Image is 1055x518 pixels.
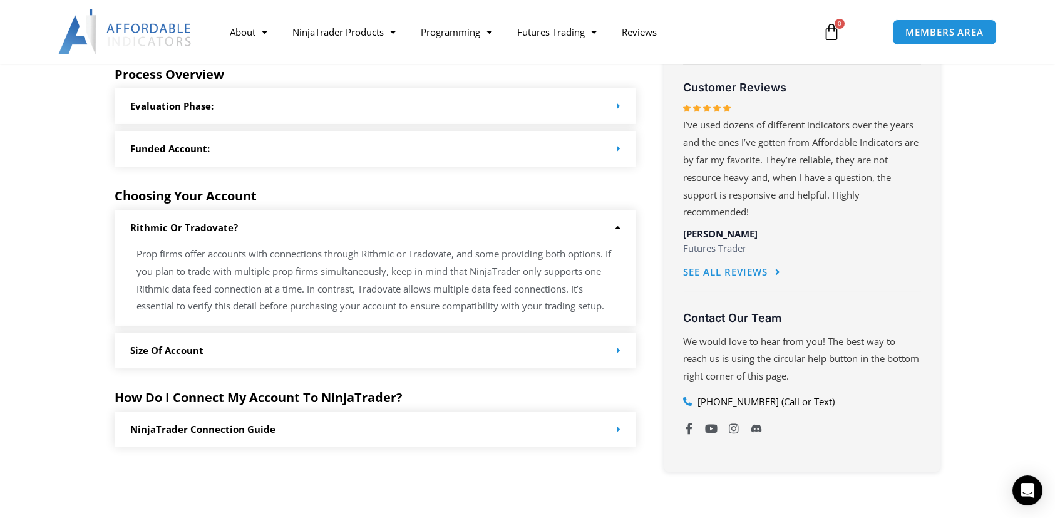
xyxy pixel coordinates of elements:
p: I’ve used dozens of different indicators over the years and the ones I’ve gotten from Affordable ... [683,117,921,221]
a: Evaluation Phase: [130,100,214,112]
h3: Contact Our Team [683,311,921,325]
span: 0 [835,19,845,29]
p: Futures Trader [683,240,921,257]
a: MEMBERS AREA [892,19,997,45]
div: Rithmic or Tradovate? [115,210,637,246]
span: See All Reviews [683,267,768,277]
div: Size of Account [115,333,637,368]
span: [PHONE_NUMBER] (Call or Text) [694,393,835,411]
h5: Process Overview [115,67,637,82]
a: Rithmic or Tradovate? [130,221,238,234]
a: Futures Trading [505,18,609,46]
p: Prop firms offer accounts with connections through Rithmic or Tradovate, and some providing both ... [136,246,615,315]
img: LogoAI | Affordable Indicators – NinjaTrader [58,9,193,54]
p: We would love to hear from you! The best way to reach us is using the circular help button in the... [683,333,921,386]
div: Evaluation Phase: [115,88,637,124]
a: Reviews [609,18,669,46]
a: NinjaTrader Connection Guide [130,423,275,435]
a: About [217,18,280,46]
a: Funded Account: [130,142,210,155]
a: NinjaTrader Products [280,18,408,46]
span: MEMBERS AREA [905,28,984,37]
a: Size of Account [130,344,203,356]
h3: Customer Reviews [683,80,921,95]
h5: How Do I Connect My Account To NinjaTrader? [115,390,637,405]
div: Open Intercom Messenger [1012,475,1042,505]
span: [PERSON_NAME] [683,227,758,240]
div: Rithmic or Tradovate? [115,246,637,326]
nav: Menu [217,18,808,46]
h5: Choosing Your Account [115,189,637,204]
a: Programming [408,18,505,46]
div: NinjaTrader Connection Guide [115,412,637,447]
a: See All Reviews [683,259,781,287]
a: 0 [804,14,859,50]
div: Funded Account: [115,131,637,167]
